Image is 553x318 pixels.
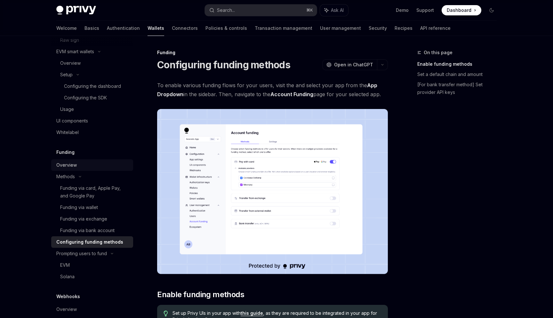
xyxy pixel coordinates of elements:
div: Prompting users to fund [56,250,107,257]
h5: Webhooks [56,293,80,300]
button: Ask AI [320,4,348,16]
a: Funding via bank account [51,225,133,236]
div: Funding via card, Apple Pay, and Google Pay [60,184,129,200]
span: ⌘ K [306,8,313,13]
a: Demo [396,7,409,13]
div: Overview [56,305,77,313]
a: Recipes [395,21,413,36]
a: Solana [51,271,133,282]
a: Usage [51,104,133,115]
a: Configuring the SDK [51,92,133,104]
svg: Tip [164,311,168,316]
div: Funding [157,49,388,56]
a: Account Funding [270,91,313,98]
div: Solana [60,273,75,280]
a: User management [320,21,361,36]
a: Wallets [148,21,164,36]
div: Methods [56,173,75,180]
div: Usage [60,105,74,113]
a: Transaction management [255,21,312,36]
span: Open in ChatGPT [334,62,373,68]
span: To enable various funding flows for your users, visit the and select your app from the in the sid... [157,81,388,99]
div: Setup [60,71,73,79]
a: Configuring the dashboard [51,80,133,92]
a: Security [369,21,387,36]
div: EVM smart wallets [56,48,94,55]
button: Toggle dark mode [486,5,497,15]
a: EVM [51,259,133,271]
a: Policies & controls [205,21,247,36]
img: Fundingupdate PNG [157,109,388,274]
a: Set a default chain and amount [417,69,502,79]
a: Basics [84,21,99,36]
div: Funding via bank account [60,227,115,234]
div: Whitelabel [56,129,79,136]
a: [For bank transfer method] Set provider API keys [417,79,502,97]
a: Overview [51,159,133,171]
div: Search... [217,6,235,14]
a: Funding via wallet [51,202,133,213]
div: Overview [60,59,81,67]
a: Authentication [107,21,140,36]
a: Whitelabel [51,127,133,138]
button: Search...⌘K [205,4,317,16]
div: Configuring the SDK [64,94,107,102]
div: Configuring the dashboard [64,82,121,90]
a: Overview [51,304,133,315]
a: Support [416,7,434,13]
a: Funding via exchange [51,213,133,225]
span: Dashboard [447,7,471,13]
a: Connectors [172,21,198,36]
a: Funding via card, Apple Pay, and Google Pay [51,182,133,202]
div: Funding via wallet [60,204,98,211]
a: UI components [51,115,133,127]
div: EVM [60,261,70,269]
h1: Configuring funding methods [157,59,290,71]
div: Overview [56,161,77,169]
span: Ask AI [331,7,344,13]
a: Overview [51,57,133,69]
div: Configuring funding methods [56,238,123,246]
a: this guide [241,310,263,316]
a: Configuring funding methods [51,236,133,248]
div: UI components [56,117,88,125]
img: dark logo [56,6,96,15]
a: Enable funding methods [417,59,502,69]
a: Dashboard [442,5,481,15]
span: On this page [424,49,453,56]
h5: Funding [56,148,75,156]
a: API reference [420,21,451,36]
div: Funding via exchange [60,215,107,223]
a: Welcome [56,21,77,36]
button: Open in ChatGPT [322,59,377,70]
span: Enable funding methods [157,289,244,300]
